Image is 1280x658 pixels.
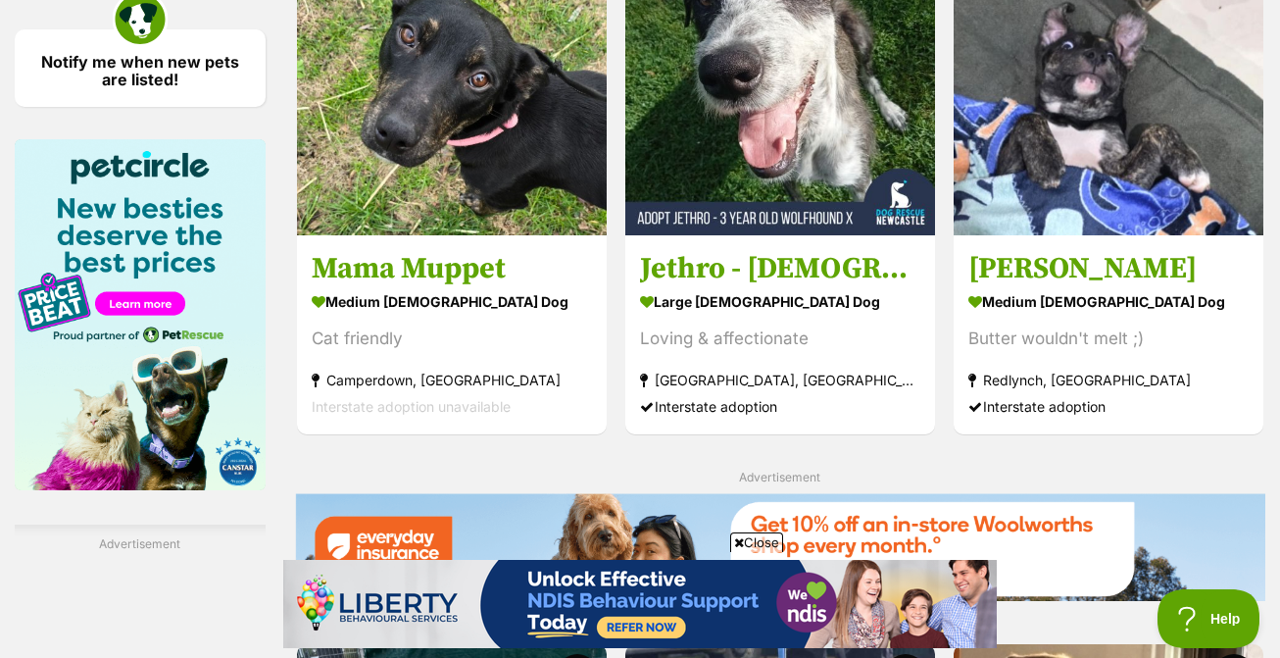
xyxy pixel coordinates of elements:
img: Pet Circle promo banner [15,139,266,490]
div: Cat friendly [312,326,592,352]
a: Mama Muppet medium [DEMOGRAPHIC_DATA] Dog Cat friendly Camperdown, [GEOGRAPHIC_DATA] Interstate a... [297,235,607,434]
iframe: Advertisement [283,560,997,648]
a: Jethro - [DEMOGRAPHIC_DATA] Wolfhound X large [DEMOGRAPHIC_DATA] Dog Loving & affectionate [GEOGR... [625,235,935,434]
div: Butter wouldn't melt ;) [968,326,1249,352]
span: Close [730,532,783,552]
strong: medium [DEMOGRAPHIC_DATA] Dog [312,287,592,316]
a: [PERSON_NAME] medium [DEMOGRAPHIC_DATA] Dog Butter wouldn't melt ;) Redlynch, [GEOGRAPHIC_DATA] I... [954,235,1263,434]
strong: medium [DEMOGRAPHIC_DATA] Dog [968,287,1249,316]
div: Interstate adoption [968,393,1249,420]
a: Notify me when new pets are listed! [15,29,266,107]
span: Interstate adoption unavailable [312,398,511,415]
span: Advertisement [739,470,820,484]
img: Everyday Insurance promotional banner [295,493,1265,601]
h3: [PERSON_NAME] [968,250,1249,287]
strong: Camperdown, [GEOGRAPHIC_DATA] [312,367,592,393]
div: Interstate adoption [640,393,920,420]
iframe: Help Scout Beacon - Open [1157,589,1260,648]
strong: Redlynch, [GEOGRAPHIC_DATA] [968,367,1249,393]
h3: Mama Muppet [312,250,592,287]
div: Loving & affectionate [640,326,920,352]
strong: [GEOGRAPHIC_DATA], [GEOGRAPHIC_DATA] [640,367,920,393]
h3: Jethro - [DEMOGRAPHIC_DATA] Wolfhound X [640,250,920,287]
strong: large [DEMOGRAPHIC_DATA] Dog [640,287,920,316]
a: Everyday Insurance promotional banner [295,493,1265,605]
